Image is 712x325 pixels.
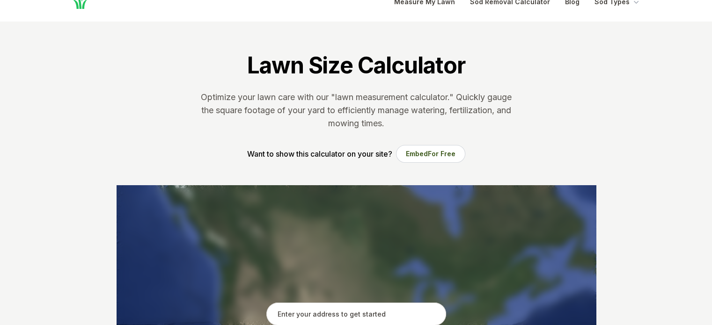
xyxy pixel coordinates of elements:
[199,91,514,130] p: Optimize your lawn care with our "lawn measurement calculator." Quickly gauge the square footage ...
[428,150,455,158] span: For Free
[247,51,465,79] h1: Lawn Size Calculator
[396,145,465,163] button: EmbedFor Free
[247,148,392,159] p: Want to show this calculator on your site?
